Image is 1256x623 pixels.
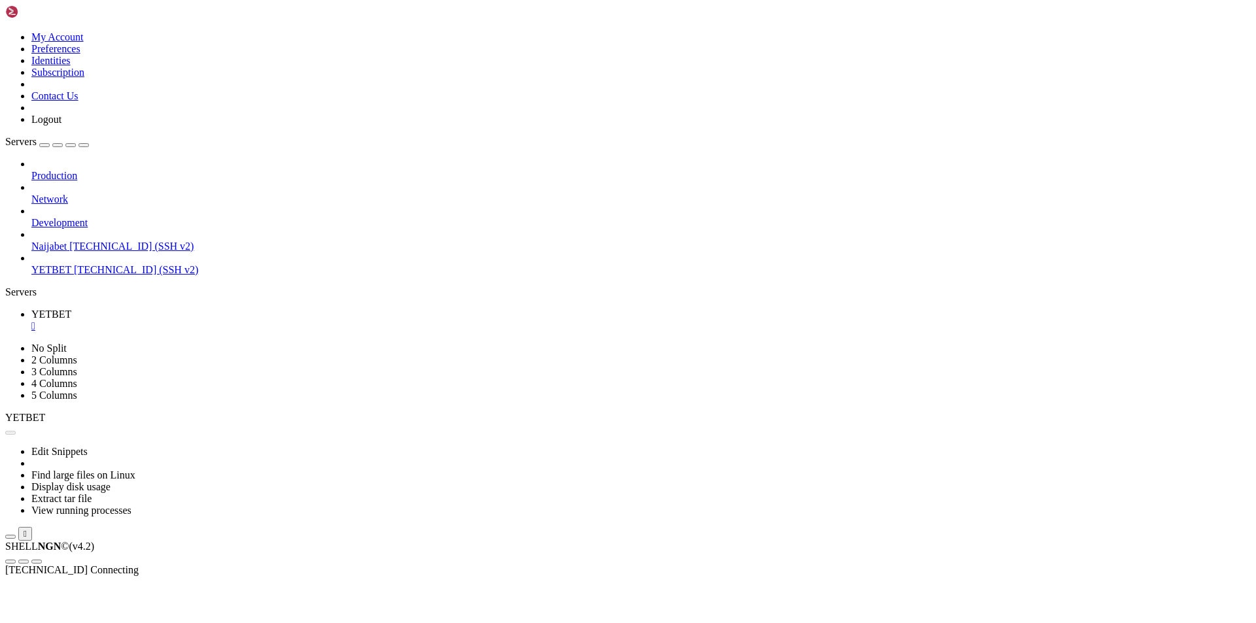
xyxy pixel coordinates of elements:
[31,320,1251,332] a: 
[31,493,92,504] a: Extract tar file
[31,31,84,42] a: My Account
[69,241,194,252] span: [TECHNICAL_ID] (SSH v2)
[31,446,88,457] a: Edit Snippets
[31,170,1251,182] a: Production
[31,309,1251,332] a: YETBET
[31,366,77,377] a: 3 Columns
[31,481,111,492] a: Display disk usage
[31,264,71,275] span: YETBET
[31,114,61,125] a: Logout
[31,505,131,516] a: View running processes
[31,229,1251,252] li: Naijabet [TECHNICAL_ID] (SSH v2)
[31,469,135,480] a: Find large files on Linux
[31,194,68,205] span: Network
[5,5,80,18] img: Shellngn
[24,529,27,539] div: 
[74,264,198,275] span: [TECHNICAL_ID] (SSH v2)
[31,158,1251,182] li: Production
[5,286,1251,298] div: Servers
[18,527,32,541] button: 
[31,55,71,66] a: Identities
[31,264,1251,276] a: YETBET [TECHNICAL_ID] (SSH v2)
[31,217,1251,229] a: Development
[31,241,67,252] span: Naijabet
[31,43,80,54] a: Preferences
[31,241,1251,252] a: Naijabet [TECHNICAL_ID] (SSH v2)
[31,67,84,78] a: Subscription
[31,309,71,320] span: YETBET
[31,343,67,354] a: No Split
[31,217,88,228] span: Development
[31,390,77,401] a: 5 Columns
[31,170,77,181] span: Production
[31,182,1251,205] li: Network
[5,412,45,423] span: YETBET
[31,90,78,101] a: Contact Us
[31,194,1251,205] a: Network
[31,205,1251,229] li: Development
[31,378,77,389] a: 4 Columns
[5,136,37,147] span: Servers
[31,354,77,365] a: 2 Columns
[5,136,89,147] a: Servers
[31,252,1251,276] li: YETBET [TECHNICAL_ID] (SSH v2)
